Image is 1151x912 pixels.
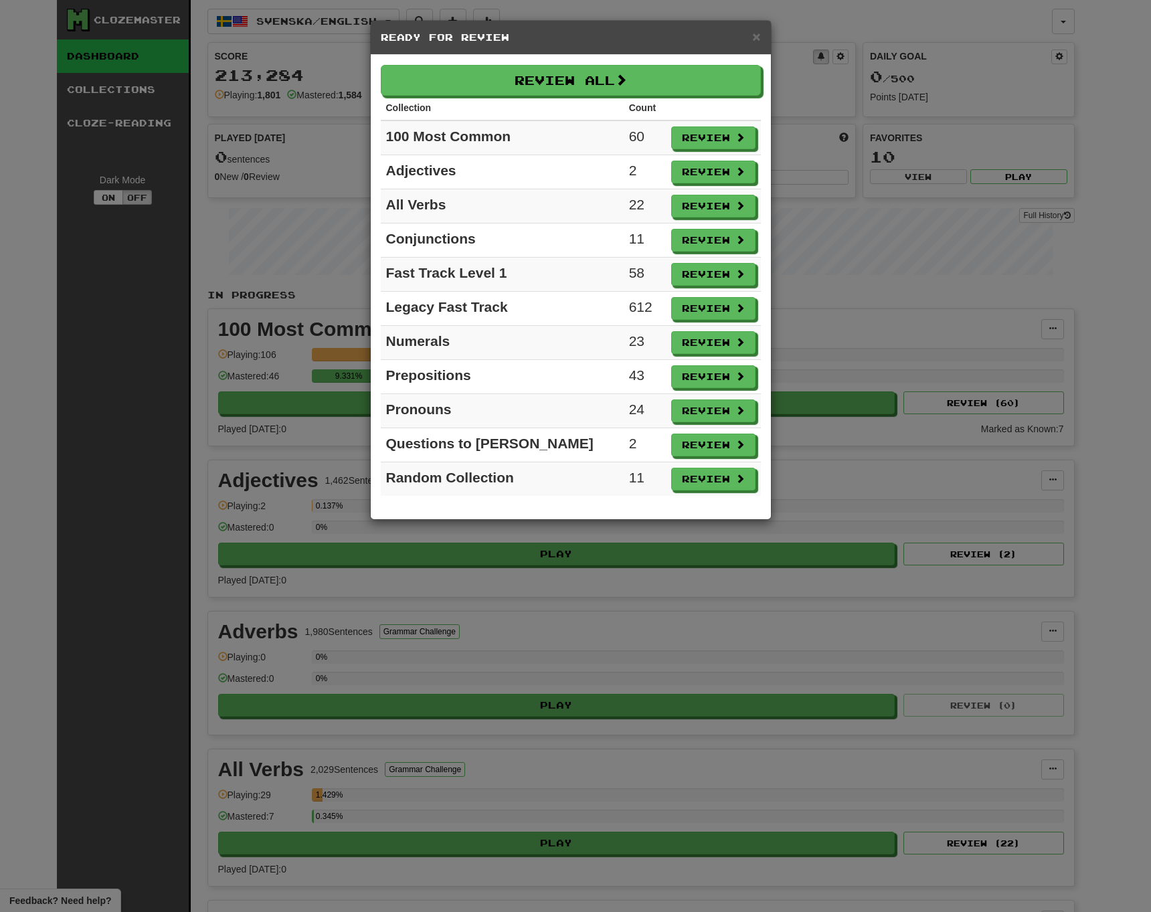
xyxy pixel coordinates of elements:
td: Conjunctions [381,223,624,258]
td: All Verbs [381,189,624,223]
td: 58 [624,258,666,292]
button: Review All [381,65,761,96]
button: Review [671,126,756,149]
button: Review [671,434,756,456]
td: 2 [624,155,666,189]
td: 22 [624,189,666,223]
button: Review [671,365,756,388]
td: Pronouns [381,394,624,428]
td: Numerals [381,326,624,360]
td: Legacy Fast Track [381,292,624,326]
th: Count [624,96,666,120]
button: Review [671,263,756,286]
td: 100 Most Common [381,120,624,155]
td: Random Collection [381,462,624,496]
span: × [752,29,760,44]
button: Review [671,468,756,490]
td: Prepositions [381,360,624,394]
td: 23 [624,326,666,360]
td: 612 [624,292,666,326]
td: 60 [624,120,666,155]
button: Review [671,161,756,183]
td: 11 [624,223,666,258]
td: 2 [624,428,666,462]
th: Collection [381,96,624,120]
h5: Ready for Review [381,31,761,44]
button: Review [671,331,756,354]
button: Close [752,29,760,43]
td: Adjectives [381,155,624,189]
td: 11 [624,462,666,496]
button: Review [671,195,756,217]
td: Questions to [PERSON_NAME] [381,428,624,462]
td: Fast Track Level 1 [381,258,624,292]
button: Review [671,399,756,422]
button: Review [671,297,756,320]
td: 24 [624,394,666,428]
button: Review [671,229,756,252]
td: 43 [624,360,666,394]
